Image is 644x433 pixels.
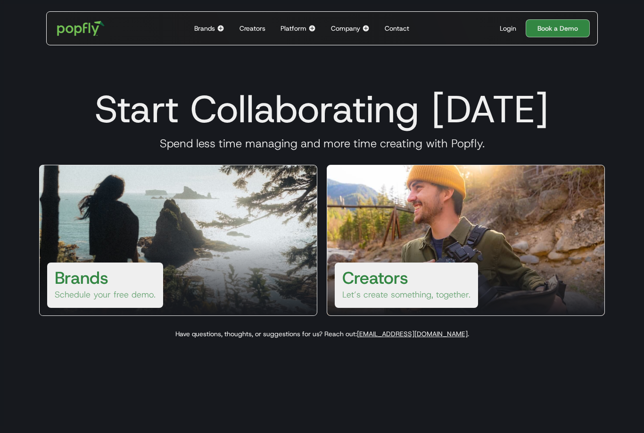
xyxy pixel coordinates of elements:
[281,24,306,33] div: Platform
[342,266,408,289] h3: Creators
[327,165,605,316] a: CreatorsLet’s create something, together.
[28,329,616,339] p: Have questions, thoughts, or suggestions for us? Reach out: .
[500,24,516,33] div: Login
[342,289,471,300] p: Let’s create something, together.
[357,330,468,338] a: [EMAIL_ADDRESS][DOMAIN_NAME]
[331,24,360,33] div: Company
[55,289,156,300] p: Schedule your free demo.
[239,24,265,33] div: Creators
[28,136,616,151] h3: Spend less time managing and more time creating with Popfly.
[385,24,409,33] div: Contact
[28,86,616,132] h1: Start Collaborating [DATE]
[55,266,108,289] h3: Brands
[526,19,590,37] a: Book a Demo
[50,14,111,42] a: home
[496,24,520,33] a: Login
[381,12,413,45] a: Contact
[236,12,269,45] a: Creators
[194,24,215,33] div: Brands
